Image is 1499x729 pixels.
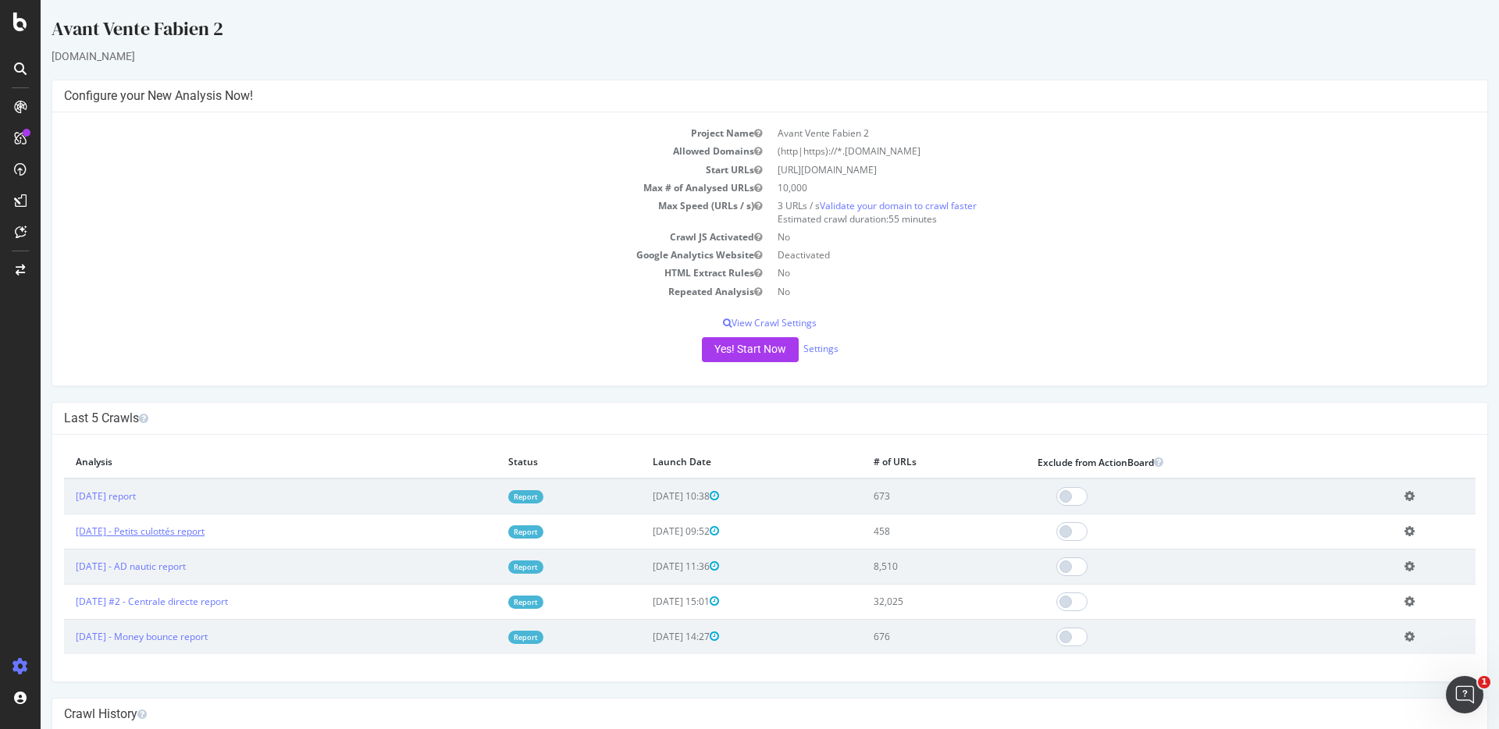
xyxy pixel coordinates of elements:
span: 55 minutes [848,212,896,226]
span: 1 [1478,676,1490,688]
th: Launch Date [600,446,821,478]
a: [DATE] report [35,489,95,503]
td: Project Name [23,124,729,142]
span: [DATE] 10:38 [612,489,678,503]
td: 673 [821,478,984,514]
span: [DATE] 09:52 [612,525,678,538]
span: [DATE] 15:01 [612,595,678,608]
h4: Configure your New Analysis Now! [23,88,1435,104]
a: [DATE] - AD nautic report [35,560,145,573]
a: Report [468,631,503,644]
th: Status [456,446,600,478]
td: [URL][DOMAIN_NAME] [729,161,1435,179]
td: No [729,283,1435,300]
td: Allowed Domains [23,142,729,160]
td: Crawl JS Activated [23,228,729,246]
td: 3 URLs / s Estimated crawl duration: [729,197,1435,228]
a: Report [468,560,503,574]
td: 8,510 [821,549,984,584]
td: No [729,228,1435,246]
p: View Crawl Settings [23,316,1435,329]
h4: Last 5 Crawls [23,411,1435,426]
div: Avant Vente Fabien 2 [11,16,1447,48]
td: Max # of Analysed URLs [23,179,729,197]
td: 32,025 [821,584,984,619]
a: Report [468,525,503,539]
td: No [729,264,1435,282]
a: Validate your domain to crawl faster [779,199,936,212]
button: Yes! Start Now [661,337,758,362]
td: Max Speed (URLs / s) [23,197,729,228]
div: [DOMAIN_NAME] [11,48,1447,64]
iframe: Intercom live chat [1446,676,1483,713]
th: Analysis [23,446,456,478]
td: Google Analytics Website [23,246,729,264]
h4: Crawl History [23,706,1435,722]
span: [DATE] 14:27 [612,630,678,643]
th: Exclude from ActionBoard [985,446,1352,478]
a: [DATE] - Petits culottés report [35,525,164,538]
td: (http|https)://*.[DOMAIN_NAME] [729,142,1435,160]
td: Avant Vente Fabien 2 [729,124,1435,142]
td: Repeated Analysis [23,283,729,300]
td: Start URLs [23,161,729,179]
a: Settings [763,342,798,355]
td: Deactivated [729,246,1435,264]
a: [DATE] - Money bounce report [35,630,167,643]
td: 458 [821,514,984,549]
td: HTML Extract Rules [23,264,729,282]
span: [DATE] 11:36 [612,560,678,573]
th: # of URLs [821,446,984,478]
a: Report [468,596,503,609]
a: Report [468,490,503,503]
td: 676 [821,619,984,654]
a: [DATE] #2 - Centrale directe report [35,595,187,608]
td: 10,000 [729,179,1435,197]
